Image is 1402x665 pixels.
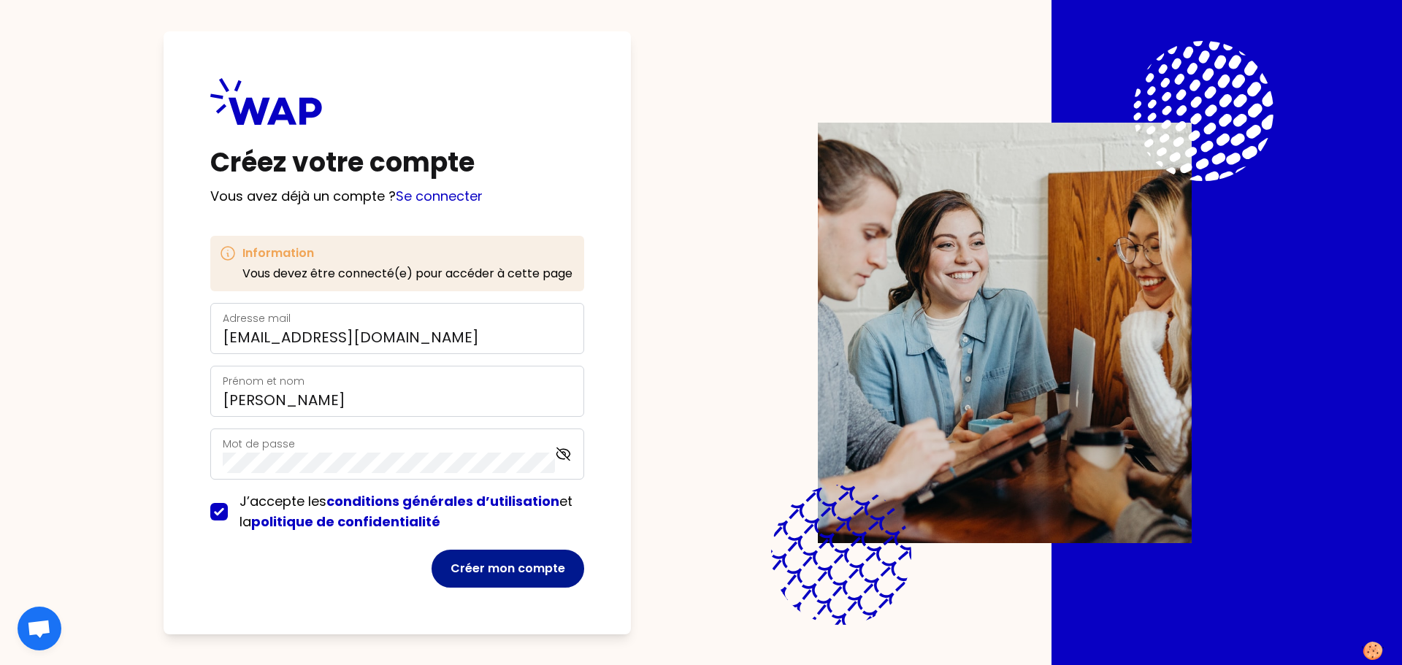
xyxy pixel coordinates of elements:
[432,550,584,588] button: Créer mon compte
[242,265,572,282] p: Vous devez être connecté(e) pour accéder à cette page
[223,437,295,451] label: Mot de passe
[210,148,584,177] h1: Créez votre compte
[18,607,61,650] div: Ouvrir le chat
[223,374,304,388] label: Prénom et nom
[242,245,572,262] h3: Information
[210,186,584,207] p: Vous avez déjà un compte ?
[251,512,440,531] a: politique de confidentialité
[396,187,483,205] a: Se connecter
[326,492,559,510] a: conditions générales d’utilisation
[240,492,572,531] span: J’accepte les et la
[818,123,1192,543] img: Description
[223,311,291,326] label: Adresse mail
